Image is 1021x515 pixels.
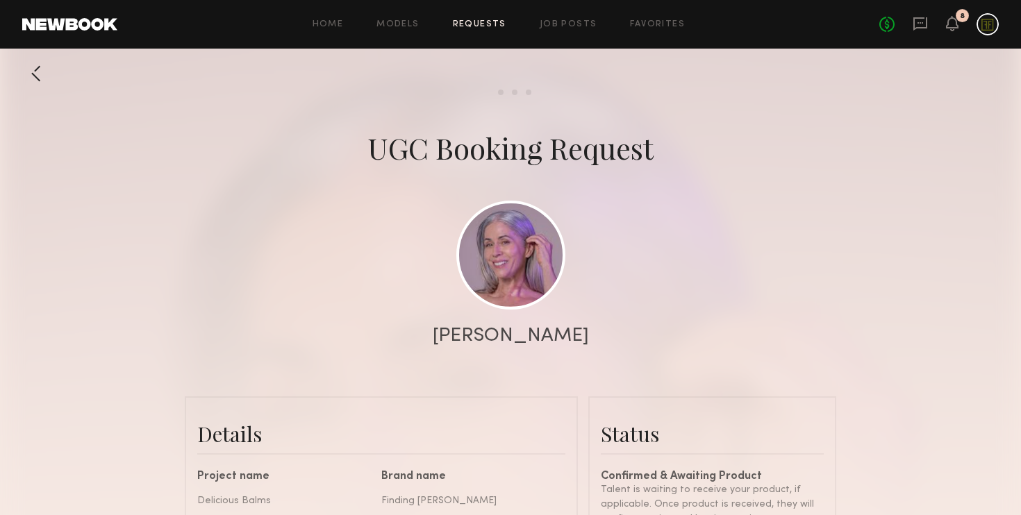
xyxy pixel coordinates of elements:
a: Requests [453,20,506,29]
div: Brand name [381,471,555,482]
div: 8 [960,12,965,20]
div: Delicious Balms [197,493,371,508]
div: Project name [197,471,371,482]
a: Favorites [630,20,685,29]
div: Details [197,420,565,448]
div: [PERSON_NAME] [433,326,589,346]
div: Finding [PERSON_NAME] [381,493,555,508]
a: Models [376,20,419,29]
a: Home [313,20,344,29]
a: Job Posts [540,20,597,29]
div: Status [601,420,824,448]
div: Confirmed & Awaiting Product [601,471,824,482]
div: UGC Booking Request [367,128,654,167]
